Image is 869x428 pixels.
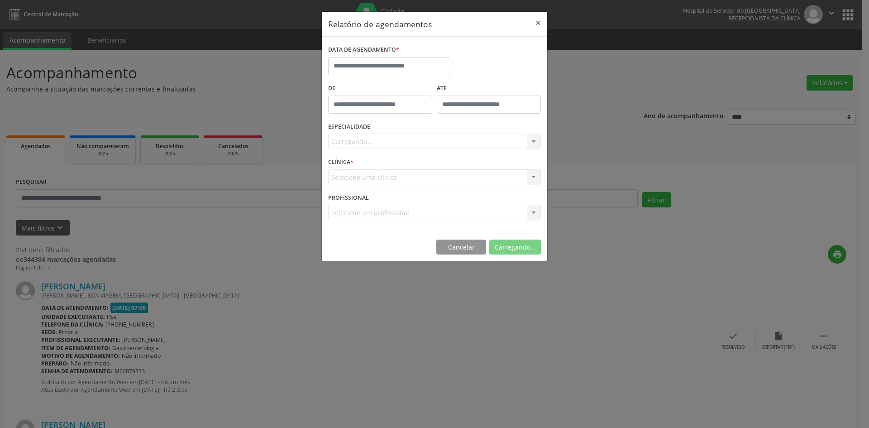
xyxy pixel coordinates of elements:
label: CLÍNICA [328,155,353,169]
label: PROFISSIONAL [328,191,369,205]
button: Close [529,12,547,34]
button: Carregando... [489,240,541,255]
label: De [328,82,432,96]
label: ESPECIALIDADE [328,120,370,134]
h5: Relatório de agendamentos [328,18,432,30]
button: Cancelar [436,240,486,255]
label: DATA DE AGENDAMENTO [328,43,399,57]
label: ATÉ [437,82,541,96]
